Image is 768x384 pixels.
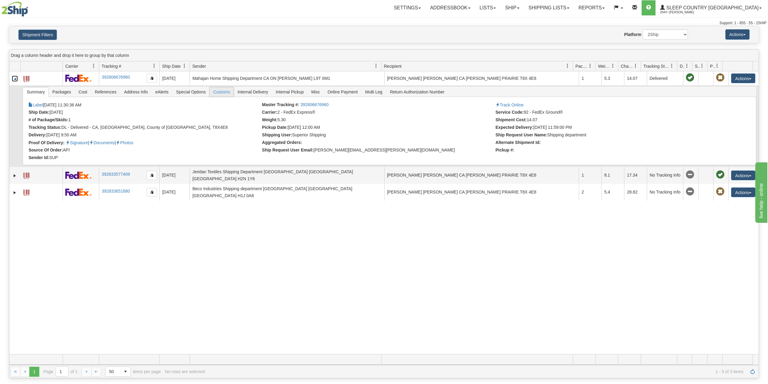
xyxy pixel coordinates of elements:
[660,9,705,15] span: 2044 / [PERSON_NAME]
[754,161,767,223] iframe: chat widget
[384,184,579,201] td: [PERSON_NAME] [PERSON_NAME] CA [PERSON_NAME] PRAIRIE T8X 4E8
[562,61,573,71] a: Recipient filter column settings
[102,75,130,80] a: 392806676960
[496,125,533,130] strong: Expected Delivery:
[65,171,92,179] img: 2 - FedEx Express®
[29,367,39,376] span: Page 1
[210,87,233,97] span: Customs
[209,369,744,374] span: 1 - 3 of 3 items
[272,87,308,97] span: Internal Pickup
[23,87,48,97] span: Summary
[601,167,624,184] td: 8.1
[120,87,151,97] span: Address Info
[75,87,91,97] span: Cost
[2,21,766,26] div: Support: 1 - 855 - 55 - 2SHIP
[262,132,494,138] li: Superior Shipping (25446)
[716,171,724,179] span: Pickup Successfully created
[234,87,272,97] span: Internal Delivery
[386,87,448,97] span: Return Authorization Number
[66,140,88,145] a: Proof of delivery signature
[9,50,759,61] div: grid grouping header
[28,110,49,115] strong: Ship Date:
[23,73,29,83] a: Label
[262,125,288,130] strong: Pickup Date:
[28,140,64,145] strong: Proof Of Delivery:
[23,187,29,197] a: Label
[496,140,541,145] strong: Alternate Shipment Id:
[147,188,157,197] button: Copy to clipboard
[647,184,683,201] td: No Tracking Info
[710,63,715,69] span: Pickup Status
[656,0,766,15] a: Sleep Country [GEOGRAPHIC_DATA] 2044 / [PERSON_NAME]
[601,71,624,85] td: 5.3
[686,73,694,82] span: On time
[28,155,49,160] strong: Sender Id:
[624,167,647,184] td: 17.34
[624,71,647,85] td: 14.07
[28,117,68,122] strong: # of Package/Skids:
[601,184,624,201] td: 5.4
[575,63,588,69] span: Packages
[179,61,190,71] a: Ship Date filter column settings
[262,117,278,122] strong: Weight:
[716,73,724,82] span: Pickup Not Assigned
[384,71,579,85] td: [PERSON_NAME] [PERSON_NAME] CA [PERSON_NAME] PRAIRIE T8X 4E8
[65,74,92,82] img: 2 - FedEx Express®
[731,187,755,197] button: Actions
[496,110,727,116] li: 92 - FedEx Ground®
[712,61,722,71] a: Pickup Status filter column settings
[28,148,260,154] li: API
[159,167,190,184] td: [DATE]
[262,110,278,115] strong: Carrier:
[152,87,172,97] span: eAlerts
[697,61,707,71] a: Shipment Issues filter column settings
[262,148,314,152] strong: Ship Request User Email:
[23,170,29,180] a: Label
[630,61,641,71] a: Charge filter column settings
[725,29,750,40] button: Actions
[731,171,755,180] button: Actions
[608,61,618,71] a: Weight filter column settings
[190,184,384,201] td: Beco Industries Shipping department [GEOGRAPHIC_DATA] [GEOGRAPHIC_DATA] [GEOGRAPHIC_DATA] H1J 0A8
[475,0,500,15] a: Lists
[686,187,694,196] span: No Tracking Info
[262,148,494,154] li: [PERSON_NAME][EMAIL_ADDRESS][PERSON_NAME][DOMAIN_NAME]
[496,117,527,122] strong: Shipment Cost:
[579,167,601,184] td: 1
[682,61,692,71] a: Delivery Status filter column settings
[28,103,43,107] a: Label
[28,132,260,138] li: [DATE] 9:50 AM
[579,184,601,201] td: 2
[65,188,92,196] img: 2 - FedEx Express®
[149,61,159,71] a: Tracking # filter column settings
[190,71,384,85] td: Mahajan Home Shipping Department CA ON [PERSON_NAME] L9T 0M1
[28,132,46,137] strong: Delivery:
[680,63,685,69] span: Delivery Status
[105,366,131,377] span: Page sizes drop down
[579,71,601,85] td: 1
[371,61,381,71] a: Sender filter column settings
[731,73,755,83] button: Actions
[496,110,524,115] strong: Service Code:
[496,132,727,138] li: Shipping department
[425,0,475,15] a: Addressbook
[89,61,99,71] a: Carrier filter column settings
[28,110,260,116] li: [DATE]
[362,87,386,97] span: Multi Leg
[18,30,57,40] button: Shipment Filters
[28,148,63,152] strong: Source Of Order:
[89,140,115,145] a: Proof of delivery documents
[716,187,724,196] span: Pickup Not Assigned
[121,367,130,376] span: select
[28,140,260,146] li: | |
[384,167,579,184] td: [PERSON_NAME] [PERSON_NAME] CA [PERSON_NAME] PRAIRIE T8X 4E8
[12,76,18,82] a: Collapse
[44,366,78,377] span: Page of 1
[624,31,641,37] label: Platform
[109,369,117,375] span: 50
[65,63,78,69] span: Carrier
[147,171,157,180] button: Copy to clipboard
[496,103,524,107] a: Track Online
[262,140,302,145] strong: Aggregated Orders:
[162,63,181,69] span: Ship Date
